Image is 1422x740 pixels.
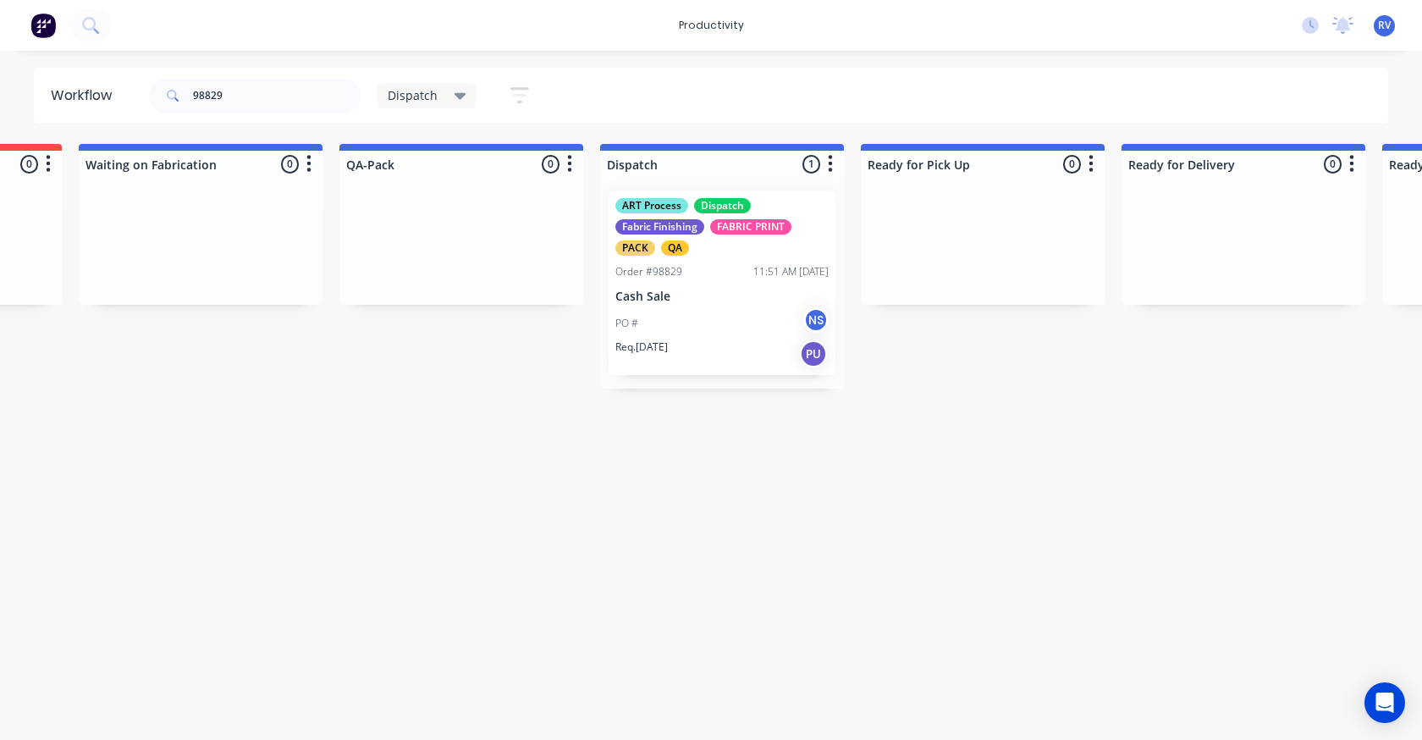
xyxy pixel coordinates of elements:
[615,340,668,355] p: Req. [DATE]
[710,219,791,235] div: FABRIC PRINT
[615,316,638,331] p: PO #
[1364,682,1405,723] div: Open Intercom Messenger
[1378,18,1391,33] span: RV
[193,79,361,113] input: Search for orders...
[615,198,688,213] div: ART Process
[694,198,751,213] div: Dispatch
[388,86,438,104] span: Dispatch
[670,13,752,38] div: productivity
[800,340,827,367] div: PU
[51,86,120,106] div: Workflow
[615,290,829,304] p: Cash Sale
[615,219,704,235] div: Fabric Finishing
[803,307,829,333] div: NS
[30,13,56,38] img: Factory
[615,240,655,256] div: PACK
[753,264,829,279] div: 11:51 AM [DATE]
[609,191,835,375] div: ART ProcessDispatchFabric FinishingFABRIC PRINTPACKQAOrder #9882911:51 AM [DATE]Cash SalePO #NSRe...
[661,240,689,256] div: QA
[615,264,682,279] div: Order #98829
